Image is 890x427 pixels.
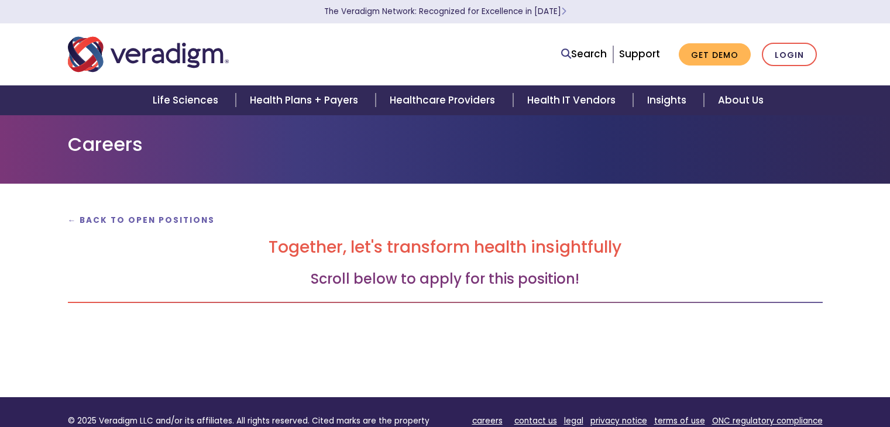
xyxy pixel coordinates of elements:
a: legal [564,415,583,426]
a: The Veradigm Network: Recognized for Excellence in [DATE]Learn More [324,6,566,17]
a: Search [561,46,607,62]
a: privacy notice [590,415,647,426]
span: Learn More [561,6,566,17]
a: terms of use [654,415,705,426]
a: Insights [633,85,704,115]
a: Support [619,47,660,61]
a: Login [762,43,817,67]
a: careers [472,415,503,426]
a: About Us [704,85,778,115]
h1: Careers [68,133,823,156]
a: ← Back to Open Positions [68,215,215,226]
a: Get Demo [679,43,751,66]
a: contact us [514,415,557,426]
a: Health IT Vendors [513,85,633,115]
img: Veradigm logo [68,35,229,74]
a: Health Plans + Payers [236,85,376,115]
a: ONC regulatory compliance [712,415,823,426]
h2: Together, let's transform health insightfully [68,237,823,257]
h3: Scroll below to apply for this position! [68,271,823,288]
a: Healthcare Providers [376,85,513,115]
a: Life Sciences [139,85,236,115]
